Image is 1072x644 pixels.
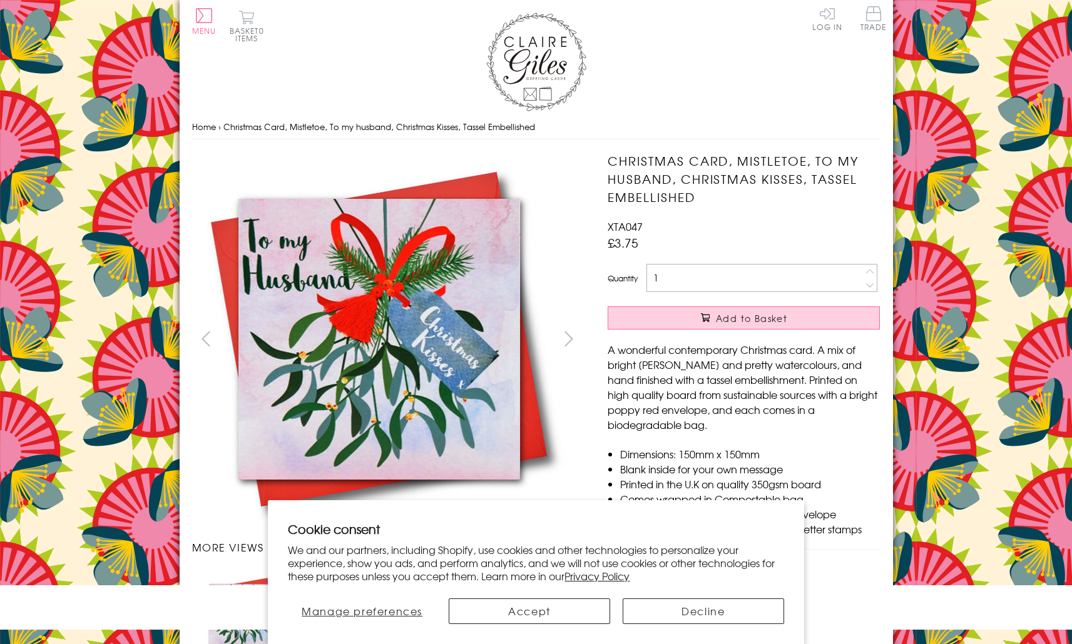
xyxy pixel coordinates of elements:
[449,598,610,624] button: Accept
[218,121,221,133] span: ›
[608,152,880,206] h1: Christmas Card, Mistletoe, To my husband, Christmas Kisses, Tassel Embellished
[620,476,880,491] li: Printed in the U.K on quality 350gsm board
[608,234,638,251] span: £3.75
[191,152,567,526] img: Christmas Card, Mistletoe, To my husband, Christmas Kisses, Tassel Embellished
[554,325,583,353] button: next
[623,598,784,624] button: Decline
[860,6,887,31] span: Trade
[608,273,638,284] label: Quantity
[192,540,583,555] h3: More views
[608,342,880,432] p: A wonderful contemporary Christmas card. A mix of bright [PERSON_NAME] and pretty watercolours, a...
[486,13,586,111] img: Claire Giles Greetings Cards
[812,6,842,31] a: Log In
[620,446,880,461] li: Dimensions: 150mm x 150mm
[192,121,216,133] a: Home
[192,25,217,36] span: Menu
[302,603,422,618] span: Manage preferences
[860,6,887,33] a: Trade
[288,543,784,582] p: We and our partners, including Shopify, use cookies and other technologies to personalize your ex...
[716,312,787,325] span: Add to Basket
[564,568,630,583] a: Privacy Policy
[223,121,535,133] span: Christmas Card, Mistletoe, To my husband, Christmas Kisses, Tassel Embellished
[230,10,264,42] button: Basket0 items
[620,491,880,506] li: Comes wrapped in Compostable bag
[288,520,784,538] h2: Cookie consent
[192,325,220,353] button: prev
[235,25,264,44] span: 0 items
[192,114,881,140] nav: breadcrumbs
[583,152,958,527] img: Christmas Card, Mistletoe, To my husband, Christmas Kisses, Tassel Embellished
[608,306,880,330] button: Add to Basket
[192,8,217,34] button: Menu
[620,461,880,476] li: Blank inside for your own message
[288,598,436,624] button: Manage preferences
[608,219,643,234] span: XTA047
